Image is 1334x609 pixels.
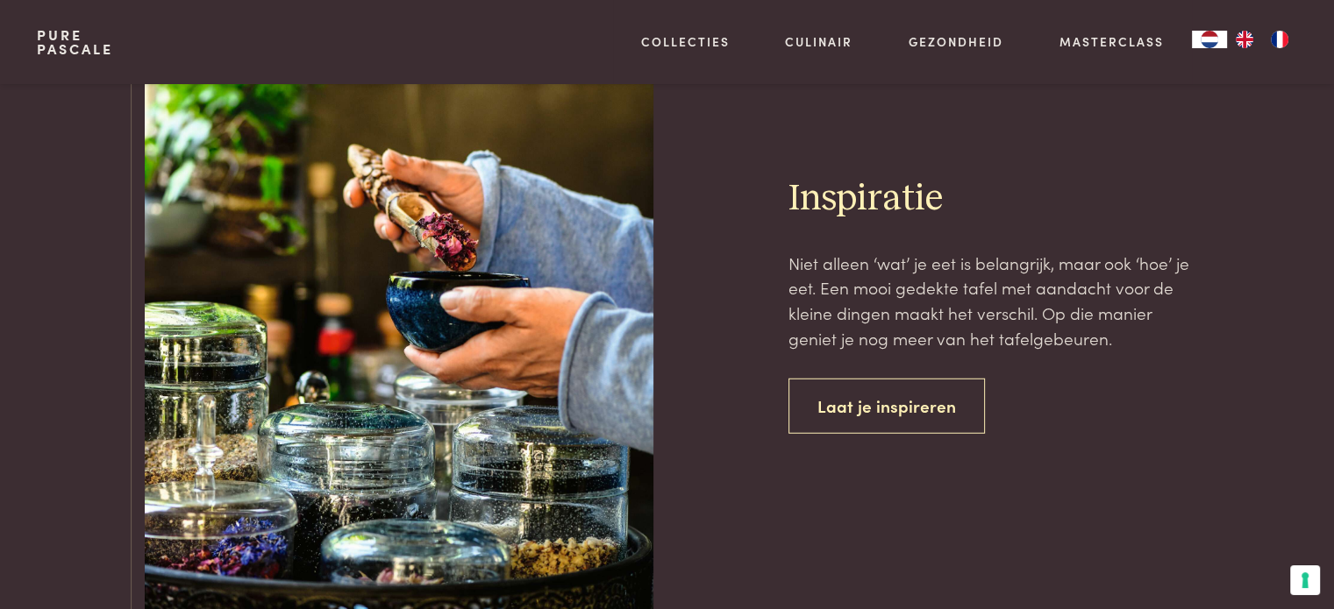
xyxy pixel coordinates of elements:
[909,32,1003,51] a: Gezondheid
[788,176,1190,223] h2: Inspiratie
[788,379,985,434] a: Laat je inspireren
[785,32,852,51] a: Culinair
[1262,31,1297,48] a: FR
[1192,31,1297,48] aside: Language selected: Nederlands
[1227,31,1262,48] a: EN
[1290,565,1320,595] button: Uw voorkeuren voor toestemming voor trackingtechnologieën
[788,251,1190,351] p: Niet alleen ‘wat’ je eet is belangrijk, maar ook ‘hoe’ je eet. Een mooi gedekte tafel met aandach...
[1192,31,1227,48] div: Language
[1059,32,1164,51] a: Masterclass
[1192,31,1227,48] a: NL
[641,32,730,51] a: Collecties
[37,28,113,56] a: PurePascale
[1227,31,1297,48] ul: Language list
